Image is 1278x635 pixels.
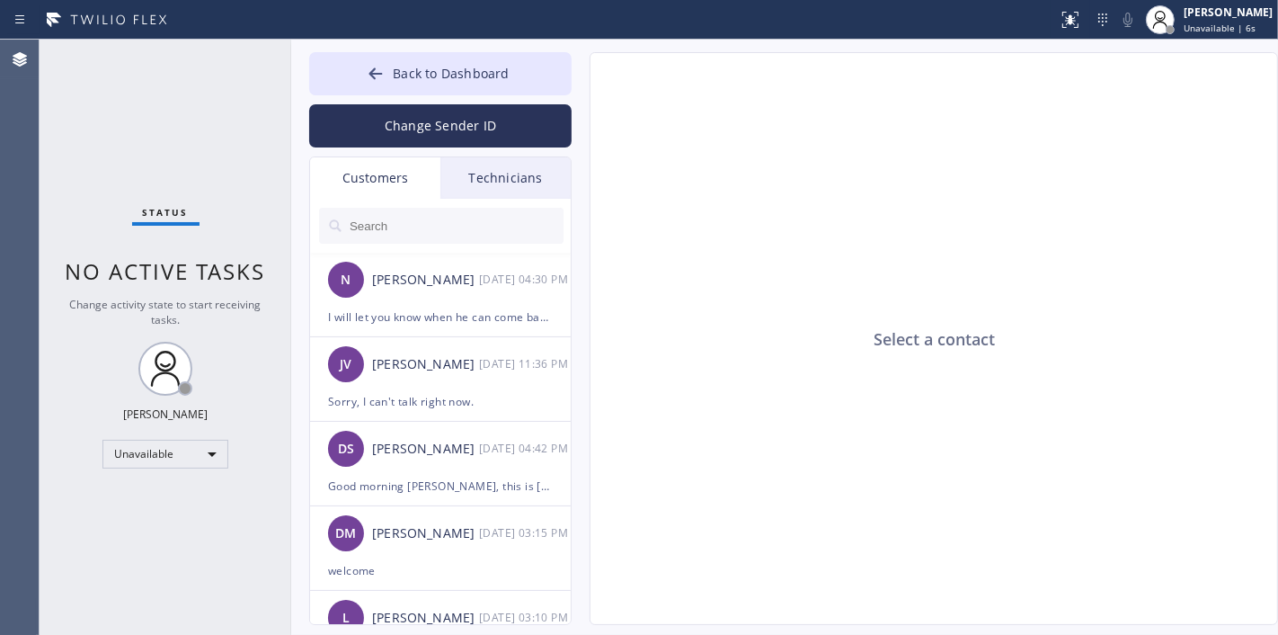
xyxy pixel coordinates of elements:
[66,256,266,286] span: No active tasks
[1184,22,1256,34] span: Unavailable | 6s
[1184,4,1273,20] div: [PERSON_NAME]
[372,608,479,629] div: [PERSON_NAME]
[348,208,564,244] input: Search
[143,206,189,219] span: Status
[309,104,572,148] button: Change Sender ID
[328,391,553,412] div: Sorry, I can't talk right now.
[341,270,351,291] span: N
[309,52,572,95] button: Back to Dashboard
[372,523,479,544] div: [PERSON_NAME]
[372,270,479,291] div: [PERSON_NAME]
[479,607,572,628] div: 10/01/2025 9:10 AM
[340,354,351,375] span: JV
[479,269,572,290] div: 10/09/2025 9:30 AM
[338,439,354,460] span: DS
[123,407,208,422] div: [PERSON_NAME]
[372,439,479,460] div: [PERSON_NAME]
[479,523,572,543] div: 10/01/2025 9:15 AM
[328,307,553,327] div: I will let you know when he can come back to work, thank you for understanding.
[440,157,571,199] div: Technicians
[479,438,572,459] div: 10/06/2025 9:42 AM
[328,560,553,581] div: welcome
[372,354,479,375] div: [PERSON_NAME]
[342,608,350,629] span: L
[310,157,440,199] div: Customers
[328,476,553,496] div: Good morning [PERSON_NAME], this is [PERSON_NAME] from the Electrical Service, I already sent the...
[479,353,572,374] div: 10/08/2025 9:36 AM
[393,65,509,82] span: Back to Dashboard
[70,297,262,327] span: Change activity state to start receiving tasks.
[1115,7,1140,32] button: Mute
[335,523,356,544] span: DM
[102,440,228,469] div: Unavailable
